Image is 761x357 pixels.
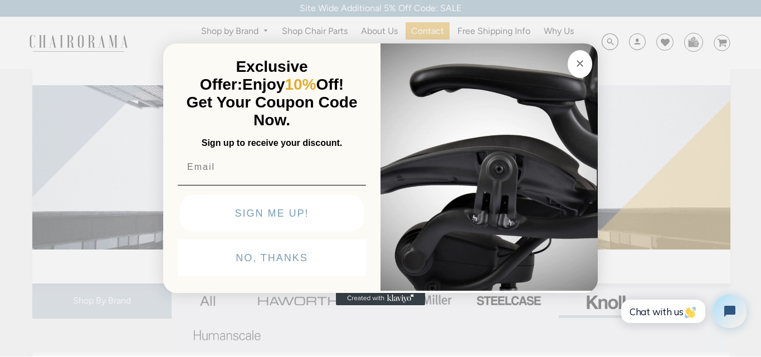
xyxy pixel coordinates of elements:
span: Sign up to receive your discount. [202,138,342,148]
img: underline [178,185,366,185]
img: 92d77583-a095-41f6-84e7-858462e0427a.jpeg [380,41,598,291]
iframe: Tidio Chat [609,285,756,338]
input: Email [178,156,366,178]
button: Close dialog [568,50,592,78]
span: 10% [285,76,316,93]
span: Enjoy Off! [242,76,344,93]
span: Get Your Coupon Code Now. [187,94,358,129]
button: SIGN ME UP! [180,195,364,232]
button: NO, THANKS [178,239,366,276]
span: Exclusive Offer: [200,58,308,93]
a: Created with Klaviyo - opens in a new tab [336,292,425,305]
